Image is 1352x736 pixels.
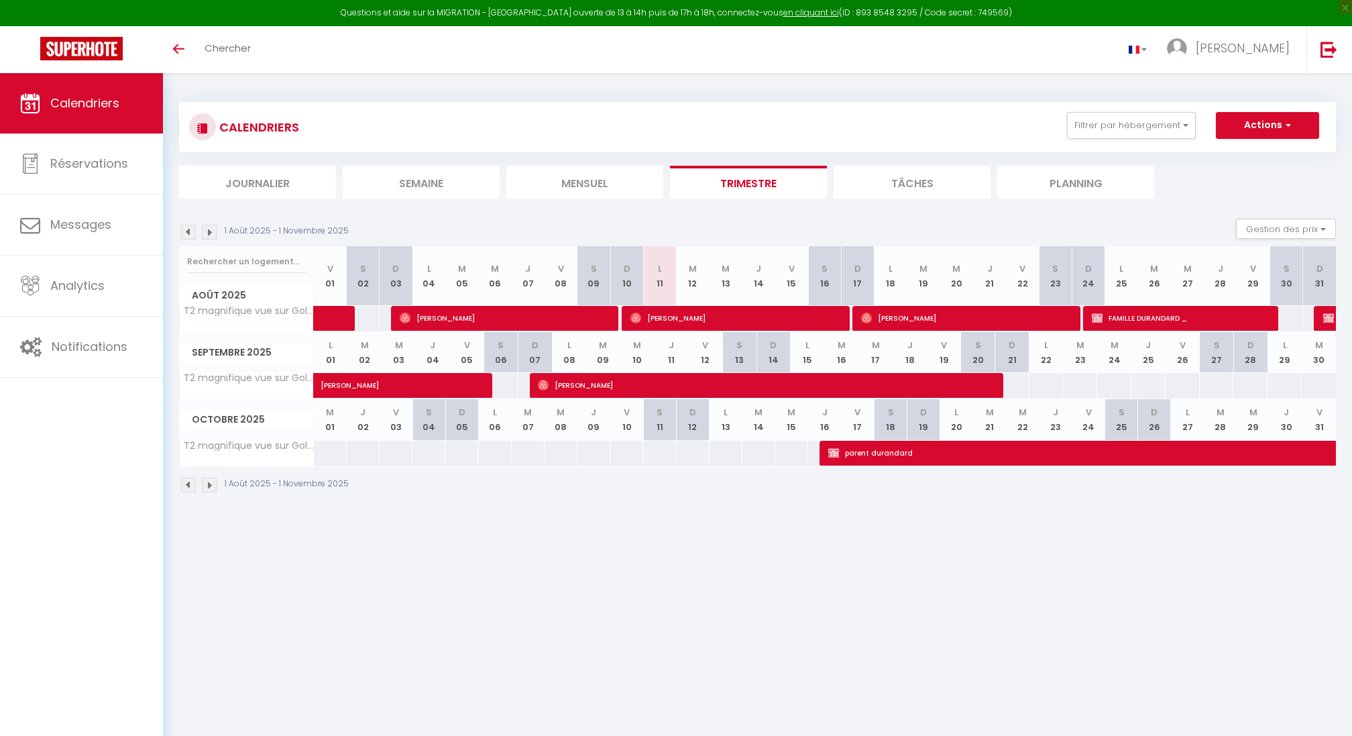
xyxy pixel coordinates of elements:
abbr: L [427,262,431,275]
abbr: V [464,339,470,352]
abbr: S [591,262,597,275]
h3: CALENDRIERS [216,112,299,142]
th: 02 [347,399,380,440]
th: 03 [380,399,412,440]
abbr: M [524,406,532,419]
abbr: L [329,339,333,352]
th: 24 [1072,399,1105,440]
th: 20 [940,246,973,306]
th: 12 [676,246,709,306]
abbr: J [360,406,365,419]
span: [PERSON_NAME] [1196,40,1290,56]
abbr: S [975,339,981,352]
abbr: L [658,262,662,275]
th: 25 [1105,399,1138,440]
th: 28 [1233,332,1267,373]
th: 01 [314,246,347,306]
abbr: D [1247,339,1254,352]
th: 12 [688,332,722,373]
abbr: D [1151,406,1158,419]
abbr: S [1052,262,1058,275]
abbr: L [493,406,497,419]
abbr: V [624,406,630,419]
abbr: M [872,339,880,352]
th: 31 [1303,399,1336,440]
abbr: L [1044,339,1048,352]
abbr: V [327,262,333,275]
span: Notifications [52,338,127,355]
th: 01 [314,332,348,373]
th: 28 [1204,399,1237,440]
th: 08 [545,399,577,440]
th: 15 [791,332,825,373]
abbr: M [689,262,697,275]
abbr: S [888,406,894,419]
abbr: V [1316,406,1322,419]
abbr: D [770,339,777,352]
abbr: J [987,262,993,275]
th: 13 [722,332,756,373]
th: 07 [512,246,545,306]
th: 05 [445,399,478,440]
abbr: M [1019,406,1027,419]
th: 23 [1039,246,1072,306]
p: 1 Août 2025 - 1 Novembre 2025 [225,478,349,490]
abbr: J [756,262,761,275]
th: 14 [742,399,775,440]
abbr: S [1214,339,1220,352]
span: Calendriers [50,95,119,111]
th: 22 [1006,399,1039,440]
th: 23 [1063,332,1097,373]
abbr: V [558,262,564,275]
abbr: M [1076,339,1084,352]
abbr: V [941,339,947,352]
abbr: M [754,406,763,419]
th: 24 [1097,332,1131,373]
abbr: L [1283,339,1287,352]
abbr: D [1316,262,1323,275]
abbr: M [557,406,565,419]
li: Journalier [179,166,336,199]
th: 09 [586,332,620,373]
abbr: D [392,262,399,275]
th: 05 [445,246,478,306]
abbr: J [1218,262,1223,275]
abbr: S [1284,262,1290,275]
th: 14 [756,332,791,373]
th: 27 [1171,399,1204,440]
th: 04 [412,399,445,440]
abbr: V [1086,406,1092,419]
th: 27 [1171,246,1204,306]
span: [PERSON_NAME] [400,305,608,331]
th: 16 [808,246,841,306]
th: 06 [478,246,511,306]
th: 13 [710,246,742,306]
abbr: D [624,262,630,275]
th: 10 [610,246,643,306]
th: 18 [893,332,927,373]
img: ... [1167,38,1187,58]
abbr: V [854,406,860,419]
th: 16 [825,332,859,373]
abbr: L [954,406,958,419]
abbr: S [657,406,663,419]
abbr: J [669,339,674,352]
th: 20 [940,399,973,440]
th: 19 [927,332,961,373]
span: Chercher [205,41,251,55]
span: T2 magnifique vue sur Golf- Climatisation- Piscine [182,306,316,316]
th: 13 [710,399,742,440]
th: 02 [347,332,382,373]
abbr: S [822,262,828,275]
th: 16 [808,399,841,440]
th: 08 [552,332,586,373]
abbr: J [1145,339,1151,352]
th: 15 [775,399,808,440]
p: 1 Août 2025 - 1 Novembre 2025 [225,225,349,238]
span: [PERSON_NAME] [321,366,475,391]
abbr: L [889,262,893,275]
img: Super Booking [40,37,123,60]
li: Semaine [343,166,500,199]
th: 14 [742,246,775,306]
th: 19 [907,246,940,306]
